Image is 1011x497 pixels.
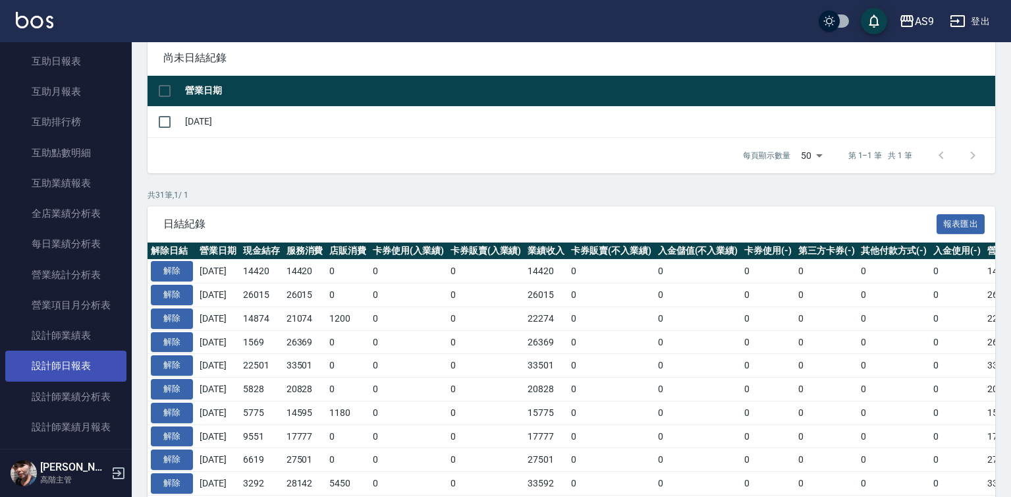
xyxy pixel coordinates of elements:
[151,285,193,305] button: 解除
[196,330,240,354] td: [DATE]
[240,283,283,307] td: 26015
[930,378,984,401] td: 0
[326,378,369,401] td: 0
[655,243,742,260] th: 入金儲值(不入業績)
[524,378,568,401] td: 20828
[447,330,525,354] td: 0
[795,283,858,307] td: 0
[5,168,126,198] a: 互助業績報表
[858,330,930,354] td: 0
[5,198,126,229] a: 全店業績分析表
[655,260,742,283] td: 0
[930,448,984,472] td: 0
[741,378,795,401] td: 0
[151,308,193,329] button: 解除
[858,378,930,401] td: 0
[5,382,126,412] a: 設計師業績分析表
[283,330,327,354] td: 26369
[447,243,525,260] th: 卡券販賣(入業績)
[655,448,742,472] td: 0
[182,76,995,107] th: 營業日期
[447,448,525,472] td: 0
[5,290,126,320] a: 營業項目月分析表
[795,307,858,330] td: 0
[369,243,447,260] th: 卡券使用(入業績)
[182,106,995,137] td: [DATE]
[151,473,193,494] button: 解除
[568,260,655,283] td: 0
[655,424,742,448] td: 0
[326,307,369,330] td: 1200
[655,378,742,401] td: 0
[151,379,193,399] button: 解除
[369,472,447,496] td: 0
[568,243,655,260] th: 卡券販賣(不入業績)
[326,330,369,354] td: 0
[447,424,525,448] td: 0
[858,283,930,307] td: 0
[447,401,525,424] td: 0
[568,401,655,424] td: 0
[568,424,655,448] td: 0
[447,378,525,401] td: 0
[848,150,912,161] p: 第 1–1 筆 共 1 筆
[447,283,525,307] td: 0
[5,412,126,442] a: 設計師業績月報表
[795,448,858,472] td: 0
[16,12,53,28] img: Logo
[861,8,887,34] button: save
[283,448,327,472] td: 27501
[930,307,984,330] td: 0
[369,307,447,330] td: 0
[151,355,193,376] button: 解除
[240,401,283,424] td: 5775
[240,424,283,448] td: 9551
[369,448,447,472] td: 0
[148,243,196,260] th: 解除日結
[930,330,984,354] td: 0
[568,330,655,354] td: 0
[858,307,930,330] td: 0
[930,283,984,307] td: 0
[326,243,369,260] th: 店販消費
[369,330,447,354] td: 0
[524,330,568,354] td: 26369
[858,243,930,260] th: 其他付款方式(-)
[524,424,568,448] td: 17777
[5,442,126,473] a: 設計師抽成報表
[741,401,795,424] td: 0
[5,138,126,168] a: 互助點數明細
[524,283,568,307] td: 26015
[937,217,985,229] a: 報表匯出
[5,46,126,76] a: 互助日報表
[930,401,984,424] td: 0
[741,260,795,283] td: 0
[326,354,369,378] td: 0
[196,472,240,496] td: [DATE]
[240,378,283,401] td: 5828
[283,354,327,378] td: 33501
[915,13,934,30] div: AS9
[326,472,369,496] td: 5450
[240,448,283,472] td: 6619
[5,76,126,107] a: 互助月報表
[148,189,995,201] p: 共 31 筆, 1 / 1
[40,474,107,486] p: 高階主管
[240,354,283,378] td: 22501
[930,424,984,448] td: 0
[151,332,193,353] button: 解除
[743,150,790,161] p: 每頁顯示數量
[447,260,525,283] td: 0
[858,472,930,496] td: 0
[894,8,939,35] button: AS9
[369,378,447,401] td: 0
[795,243,858,260] th: 第三方卡券(-)
[655,472,742,496] td: 0
[795,260,858,283] td: 0
[568,283,655,307] td: 0
[524,307,568,330] td: 22274
[795,472,858,496] td: 0
[283,378,327,401] td: 20828
[240,472,283,496] td: 3292
[795,424,858,448] td: 0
